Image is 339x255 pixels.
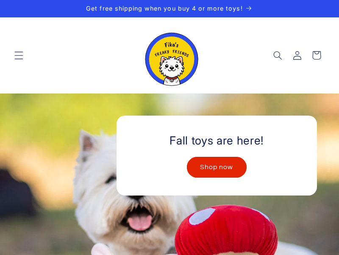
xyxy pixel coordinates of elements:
[187,157,247,178] a: Shop now
[268,45,287,65] summary: Search
[169,133,264,148] h2: Fall toys are here!
[9,45,28,65] summary: Menu
[136,22,203,89] a: Fika's Freaky Friends
[86,5,242,12] span: Get free shipping when you buy 4 or more toys!
[140,25,199,86] img: Fika's Freaky Friends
